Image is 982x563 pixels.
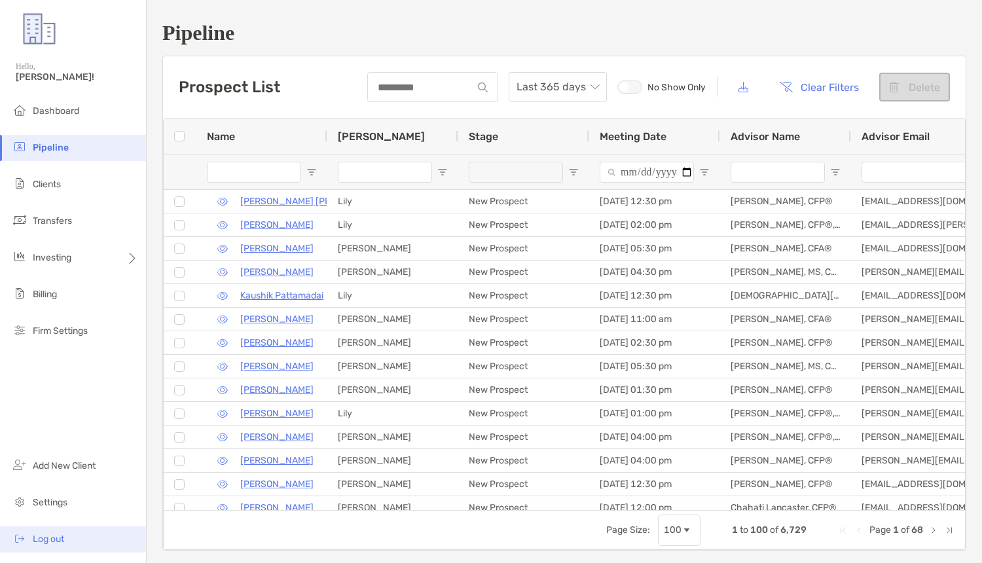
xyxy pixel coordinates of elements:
a: [PERSON_NAME] [240,264,314,280]
div: [PERSON_NAME] [327,355,458,378]
div: [PERSON_NAME], CFA® [720,237,851,260]
div: Chahati Lancaster, CFP® [720,496,851,519]
div: New Prospect [458,284,589,307]
img: firm-settings icon [12,322,27,338]
span: Advisor Name [731,130,800,143]
h1: Pipeline [162,21,966,45]
span: Meeting Date [600,130,666,143]
p: [PERSON_NAME] [240,335,314,351]
div: [PERSON_NAME], CFA® [720,308,851,331]
span: Clients [33,179,61,190]
div: [PERSON_NAME], CFP®, CFA®, CDFA® [720,213,851,236]
div: [PERSON_NAME], CFP®, CPWA® [720,426,851,448]
div: New Prospect [458,261,589,283]
button: Open Filter Menu [437,167,448,177]
a: [PERSON_NAME] [240,452,314,469]
div: [PERSON_NAME], CFP® [720,190,851,213]
div: New Prospect [458,449,589,472]
div: Lily [327,284,458,307]
span: Name [207,130,235,143]
input: Name Filter Input [207,162,301,183]
div: [PERSON_NAME] [327,378,458,401]
div: [DATE] 01:30 pm [589,378,720,401]
div: [PERSON_NAME], MS, CFP® [720,355,851,378]
span: [PERSON_NAME] [338,130,425,143]
img: pipeline icon [12,139,27,154]
div: [PERSON_NAME], CFP® [720,331,851,354]
span: Page [869,524,891,536]
span: Transfers [33,215,72,227]
div: Last Page [944,525,955,536]
div: Lily [327,402,458,425]
div: [DATE] 04:00 pm [589,449,720,472]
div: [PERSON_NAME] [327,308,458,331]
img: input icon [478,82,488,92]
span: 1 [732,524,738,536]
img: settings icon [12,494,27,509]
img: logout icon [12,530,27,546]
span: Settings [33,497,67,508]
span: Billing [33,289,57,300]
div: Previous Page [854,525,864,536]
span: 1 [893,524,899,536]
p: [PERSON_NAME] [PERSON_NAME] [240,193,389,209]
div: [PERSON_NAME], CFP® [720,449,851,472]
h3: Prospect List [179,78,280,96]
div: [DATE] 12:30 pm [589,190,720,213]
img: Zoe Logo [16,5,63,52]
a: [PERSON_NAME] [240,476,314,492]
div: [PERSON_NAME] [327,237,458,260]
div: [DATE] 05:30 pm [589,355,720,378]
div: New Prospect [458,308,589,331]
div: New Prospect [458,496,589,519]
a: [PERSON_NAME] [240,405,314,422]
span: Dashboard [33,105,79,117]
input: Meeting Date Filter Input [600,162,694,183]
input: Booker Filter Input [338,162,432,183]
span: 68 [911,524,923,536]
a: [PERSON_NAME] [240,382,314,398]
div: [DATE] 01:00 pm [589,402,720,425]
div: [DATE] 02:00 pm [589,213,720,236]
span: to [740,524,748,536]
input: Advisor Name Filter Input [731,162,825,183]
button: Open Filter Menu [306,167,317,177]
a: [PERSON_NAME] [240,311,314,327]
div: [PERSON_NAME], CFP® [720,378,851,401]
div: [PERSON_NAME] [327,496,458,519]
a: [PERSON_NAME] [240,240,314,257]
div: Lily [327,190,458,213]
div: First Page [838,525,848,536]
a: [PERSON_NAME] [240,217,314,233]
span: 6,729 [780,524,807,536]
div: [PERSON_NAME] [327,331,458,354]
div: New Prospect [458,402,589,425]
div: [PERSON_NAME] [327,426,458,448]
a: [PERSON_NAME] [240,499,314,516]
div: [DATE] 12:30 pm [589,284,720,307]
button: Open Filter Menu [830,167,841,177]
p: [PERSON_NAME] [240,429,314,445]
div: Lily [327,213,458,236]
a: Kaushik Pattamadai [240,287,323,304]
span: Advisor Email [862,130,930,143]
div: [PERSON_NAME], MS, CFP® [720,261,851,283]
div: [PERSON_NAME], CFP® [720,473,851,496]
span: Investing [33,252,71,263]
div: [DATE] 05:30 pm [589,237,720,260]
div: New Prospect [458,331,589,354]
div: [DATE] 12:30 pm [589,473,720,496]
button: Clear Filters [769,73,869,101]
span: Pipeline [33,142,69,153]
div: Page Size [658,515,700,546]
div: [DATE] 12:00 pm [589,496,720,519]
button: Open Filter Menu [568,167,579,177]
div: [DATE] 02:30 pm [589,331,720,354]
